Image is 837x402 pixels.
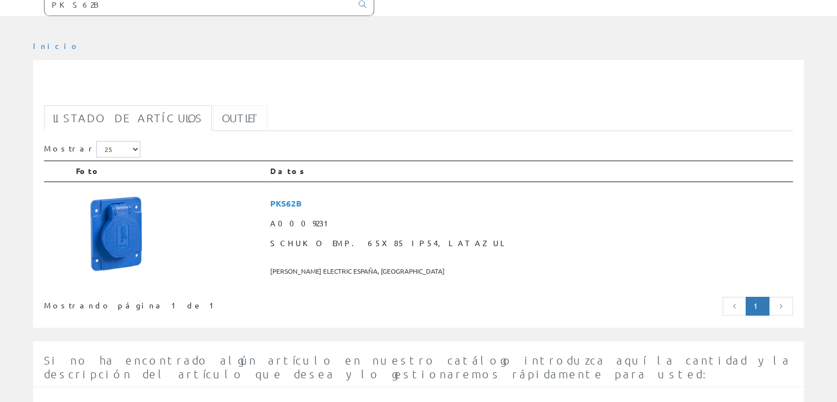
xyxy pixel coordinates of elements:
h1: PKS62B [44,78,793,100]
a: Página actual [746,297,769,316]
div: Mostrando página 1 de 1 [44,296,347,311]
span: SCHUKO EMP. 65X85 IP54, LAT AZUL [270,233,789,253]
span: PKS62B [270,193,789,214]
a: Listado de artículos [44,105,212,131]
a: Inicio [33,41,80,51]
span: A0009231 [270,214,789,233]
span: [PERSON_NAME] ELECTRIC ESPAÑA, [GEOGRAPHIC_DATA] [270,262,789,280]
a: Página siguiente [769,297,793,316]
th: Datos [266,161,793,182]
label: Mostrar [44,141,140,157]
a: Outlet [213,105,267,131]
a: Página anterior [723,297,747,316]
span: Si no ha encontrado algún artículo en nuestro catálogo introduzca aquí la cantidad y la descripci... [44,354,791,381]
select: Mostrar [96,141,140,157]
img: Foto artículo SCHUKO EMP. 65X85 IP54, LAT AZUL (150x150) [76,193,158,276]
th: Foto [72,161,266,182]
